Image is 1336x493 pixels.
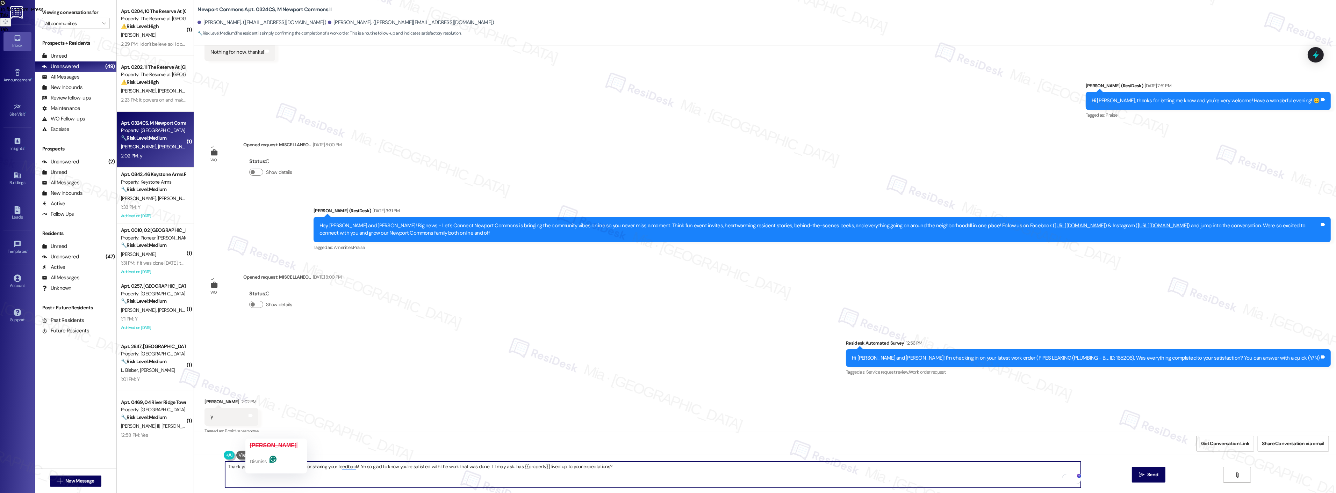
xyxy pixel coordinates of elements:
[3,169,31,188] a: Buildings
[42,169,67,176] div: Unread
[24,145,25,150] span: •
[42,105,80,112] div: Maintenance
[121,350,186,358] div: Property: [GEOGRAPHIC_DATA]
[197,30,235,36] strong: 🔧 Risk Level: Medium
[314,207,1331,217] div: [PERSON_NAME] (ResiDesk)
[1147,471,1158,478] span: Send
[42,126,69,133] div: Escalate
[121,260,372,266] div: 1:31 PM: If it was done [DATE], then it is still out. If they worked on it [DATE] I'll have to wa...
[1143,82,1171,89] div: [DATE] 7:51 PM
[121,406,186,413] div: Property: [GEOGRAPHIC_DATA] Townhomes
[42,274,79,281] div: All Messages
[121,204,140,210] div: 1:33 PM: Y
[120,323,186,332] div: Archived on [DATE]
[210,156,217,164] div: WO
[311,141,342,148] div: [DATE] 8:00 PM
[1235,472,1240,478] i: 
[1139,472,1144,478] i: 
[120,212,186,220] div: Archived on [DATE]
[249,158,265,165] b: Status
[904,339,922,347] div: 12:56 PM
[249,156,295,167] div: : C
[121,64,186,71] div: Apt. 0202, 11 The Reserve At [GEOGRAPHIC_DATA]
[3,135,31,154] a: Insights •
[158,144,193,150] span: [PERSON_NAME]
[243,273,342,283] div: Opened request: MISCELLANEO...
[121,127,186,134] div: Property: [GEOGRAPHIC_DATA]
[121,32,156,38] span: [PERSON_NAME]
[121,195,158,201] span: [PERSON_NAME]
[42,179,79,186] div: All Messages
[161,423,196,429] span: [PERSON_NAME]
[121,88,158,94] span: [PERSON_NAME]
[121,171,186,178] div: Apt. 0842, 46 Keystone Arms Rental Community
[121,135,166,141] strong: 🔧 Risk Level: Medium
[57,478,63,484] i: 
[121,178,186,186] div: Property: Keystone Arms
[158,88,193,94] span: [PERSON_NAME]
[3,272,31,291] a: Account
[225,428,258,434] span: Positive response
[42,200,65,207] div: Active
[846,367,1331,377] div: Tagged as:
[35,145,116,153] div: Prospects
[121,316,137,322] div: 1:11 PM: Y
[1055,222,1105,229] a: [URL][DOMAIN_NAME]
[121,79,159,85] strong: ⚠️ Risk Level: High
[314,242,1331,252] div: Tagged as:
[121,376,139,382] div: 1:01 PM: Y
[121,119,186,127] div: Apt. 0324CS, M Newport Commons II
[42,264,65,271] div: Active
[42,317,84,324] div: Past Residents
[35,230,116,237] div: Residents
[239,398,256,405] div: 2:02 PM
[1092,97,1320,104] div: Hi [PERSON_NAME], thanks for letting me know and you're very welcome! Have a wonderful evening! 😊
[852,354,1320,362] div: Hi [PERSON_NAME] and [PERSON_NAME]! I'm checking in on your latest work order (PIPES LEAKING (PLU...
[266,301,292,308] label: Show details
[121,227,186,234] div: Apt. 0010, 02 [GEOGRAPHIC_DATA][PERSON_NAME]
[121,414,166,420] strong: 🔧 Risk Level: Medium
[121,251,156,257] span: [PERSON_NAME]
[3,101,31,120] a: Site Visit •
[31,76,32,81] span: •
[1106,112,1118,118] span: Praise
[121,367,140,373] span: L. Bieber
[1086,82,1331,92] div: [PERSON_NAME] (ResiDesk)
[50,476,102,487] button: New Message
[35,304,116,311] div: Past + Future Residents
[42,52,67,60] div: Unread
[204,398,258,408] div: [PERSON_NAME]
[121,144,158,150] span: [PERSON_NAME]
[197,30,461,37] span: : The resident is simply confirming the completion of a work order. This is a routine follow-up a...
[42,253,79,260] div: Unanswered
[846,339,1331,349] div: Residesk Automated Survey
[121,343,186,350] div: Apt. 2647, [GEOGRAPHIC_DATA]
[42,115,85,123] div: WO Follow-ups
[121,423,161,429] span: [PERSON_NAME] Iii
[266,169,292,176] label: Show details
[42,73,79,81] div: All Messages
[27,248,28,253] span: •
[42,63,79,70] div: Unanswered
[319,222,1320,237] div: Hey [PERSON_NAME] and [PERSON_NAME]! Big news - Let's Connect Newport Commons is bringing the com...
[121,432,148,438] div: 12:58 PM: Yes
[204,426,258,436] div: Tagged as:
[65,477,94,485] span: New Message
[107,156,117,167] div: (2)
[334,244,353,250] span: Amenities ,
[42,211,74,218] div: Follow Ups
[210,49,264,56] div: Nothing for now, thanks!
[243,141,342,151] div: Opened request: MISCELLANEO...
[909,369,946,375] span: Work order request
[121,307,158,313] span: [PERSON_NAME]
[225,462,1081,488] textarea: To enrich screen reader interactions, please activate Accessibility in Grammarly extension settings
[210,289,217,296] div: WO
[1201,440,1249,447] span: Get Conversation Link
[42,158,79,165] div: Unanswered
[1197,436,1254,451] button: Get Conversation Link
[103,61,116,72] div: (49)
[210,413,213,420] div: y
[158,307,193,313] span: [PERSON_NAME]
[35,39,116,47] div: Prospects + Residents
[866,369,909,375] span: Service request review ,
